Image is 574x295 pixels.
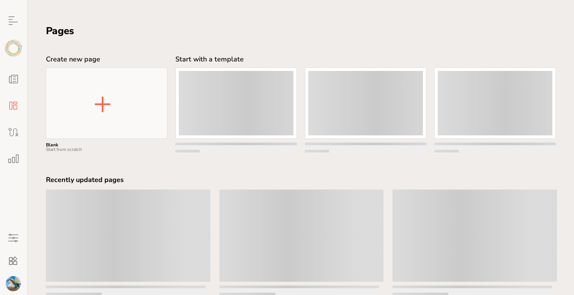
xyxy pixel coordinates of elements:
button: + [89,83,116,123]
h2: Recently updated pages [46,176,566,184]
div: Start from scratch [46,147,167,152]
img: c14c8140-d00e-456b-a132-c5785e7f8502 [6,276,21,291]
img: logo.svg [5,40,22,56]
h5: Create new page [46,56,167,64]
div: Blank [46,143,167,147]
